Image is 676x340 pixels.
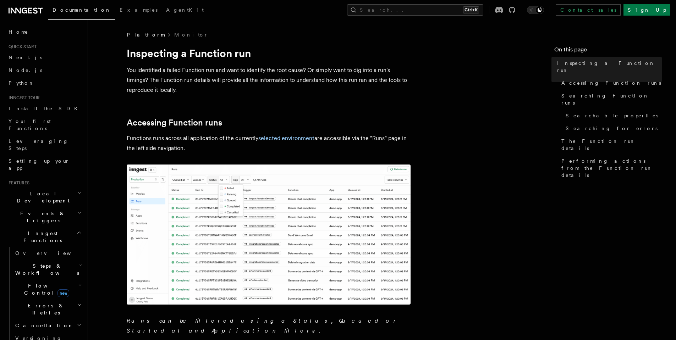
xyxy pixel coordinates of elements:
span: Your first Functions [9,118,51,131]
a: Your first Functions [6,115,83,135]
span: Searchable properties [566,112,658,119]
span: Documentation [53,7,111,13]
span: Searching for errors [566,125,658,132]
span: Next.js [9,55,42,60]
a: Inspecting a Function run [554,57,662,77]
a: Searching Function runs [559,89,662,109]
button: Inngest Functions [6,227,83,247]
span: Errors & Retries [12,302,77,316]
a: AgentKit [162,2,208,19]
a: Accessing Function runs [559,77,662,89]
h4: On this page [554,45,662,57]
span: Quick start [6,44,37,50]
button: Local Development [6,187,83,207]
span: Inngest tour [6,95,40,101]
a: Install the SDK [6,102,83,115]
span: Inspecting a Function run [557,60,662,74]
span: Steps & Workflows [12,262,79,277]
a: Contact sales [556,4,621,16]
a: selected environment [258,135,314,141]
a: Documentation [48,2,115,20]
img: The "Handle failed payments" Function runs list features a run in a failing state. [127,165,411,305]
span: Features [6,180,29,186]
a: Examples [115,2,162,19]
p: You identified a failed Function run and want to identify the root cause? Or simply want to dig i... [127,65,411,95]
h1: Inspecting a Function run [127,47,411,60]
button: Events & Triggers [6,207,83,227]
span: Overview [15,250,88,256]
kbd: Ctrl+K [463,6,479,13]
a: Node.js [6,64,83,77]
a: Searchable properties [563,109,662,122]
span: Install the SDK [9,106,82,111]
em: Runs can be filtered using a Status, Queued or Started at and Application filters. [127,317,399,334]
span: Examples [120,7,158,13]
span: Events & Triggers [6,210,77,224]
span: AgentKit [166,7,204,13]
span: Accessing Function runs [561,79,661,87]
a: Next.js [6,51,83,64]
a: Home [6,26,83,38]
button: Cancellation [12,319,83,332]
span: Home [9,28,28,35]
span: Searching Function runs [561,92,662,106]
span: Flow Control [12,282,78,296]
button: Flow Controlnew [12,279,83,299]
button: Steps & Workflows [12,260,83,279]
span: Setting up your app [9,158,70,171]
span: Local Development [6,190,77,204]
a: The Function run details [559,135,662,155]
span: The Function run details [561,138,662,152]
a: Monitor [174,31,208,38]
span: Inngest Functions [6,230,77,244]
a: Searching for errors [563,122,662,135]
a: Sign Up [623,4,670,16]
span: Node.js [9,67,42,73]
a: Accessing Function runs [127,118,222,128]
a: Python [6,77,83,89]
button: Search...Ctrl+K [347,4,483,16]
span: new [57,289,69,297]
a: Leveraging Steps [6,135,83,155]
button: Toggle dark mode [527,6,544,14]
a: Overview [12,247,83,260]
span: Platform [127,31,164,38]
span: Leveraging Steps [9,138,68,151]
a: Performing actions from the Function run details [559,155,662,182]
a: Setting up your app [6,155,83,174]
span: Python [9,80,34,86]
button: Errors & Retries [12,299,83,319]
span: Cancellation [12,322,74,329]
span: Performing actions from the Function run details [561,157,662,179]
p: Functions runs across all application of the currently are accessible via the "Runs" page in the ... [127,133,411,153]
